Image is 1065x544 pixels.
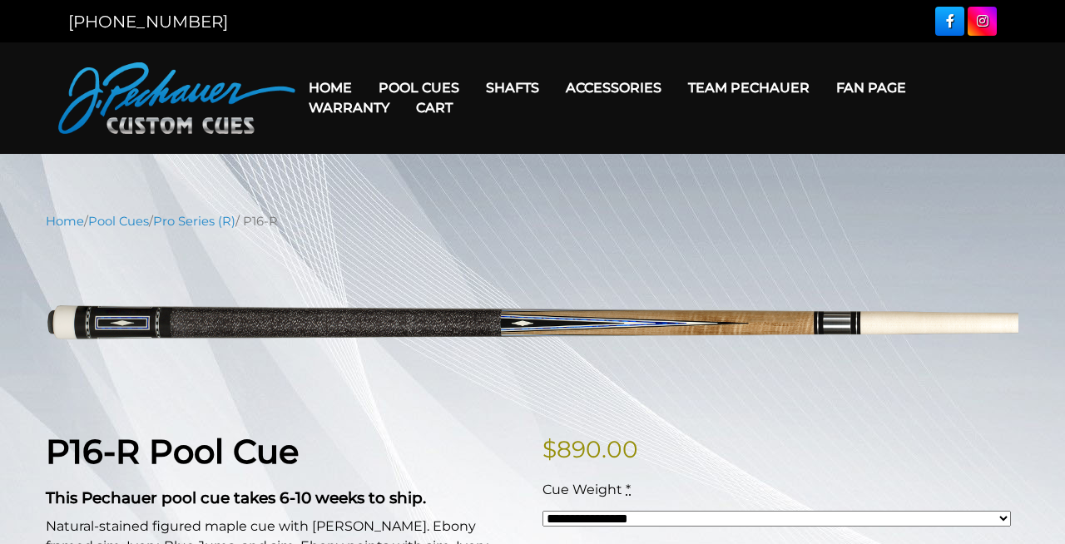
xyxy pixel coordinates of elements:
[153,214,235,229] a: Pro Series (R)
[46,431,299,472] strong: P16-R Pool Cue
[295,87,403,129] a: Warranty
[552,67,675,109] a: Accessories
[675,67,823,109] a: Team Pechauer
[542,435,557,463] span: $
[365,67,473,109] a: Pool Cues
[473,67,552,109] a: Shafts
[68,12,228,32] a: [PHONE_NUMBER]
[58,62,295,134] img: Pechauer Custom Cues
[46,212,1019,230] nav: Breadcrumb
[46,243,1019,405] img: P16-N.png
[88,214,149,229] a: Pool Cues
[626,482,631,497] abbr: required
[46,488,426,507] strong: This Pechauer pool cue takes 6-10 weeks to ship.
[295,67,365,109] a: Home
[403,87,466,129] a: Cart
[823,67,919,109] a: Fan Page
[46,214,84,229] a: Home
[542,435,638,463] bdi: 890.00
[542,482,622,497] span: Cue Weight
